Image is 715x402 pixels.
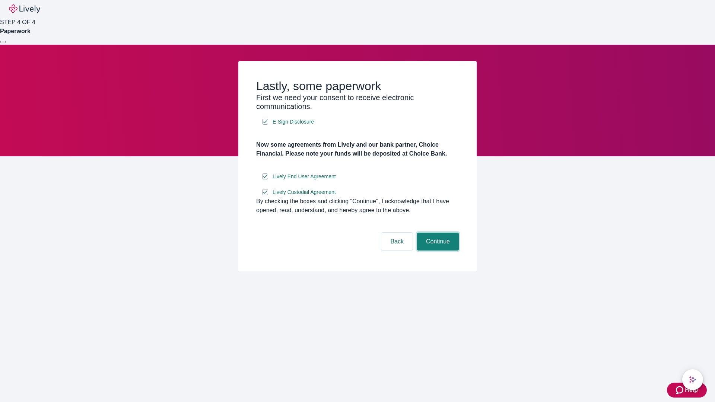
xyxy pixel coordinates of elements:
[273,188,336,196] span: Lively Custodial Agreement
[273,118,314,126] span: E-Sign Disclosure
[682,369,703,390] button: chat
[689,376,696,383] svg: Lively AI Assistant
[271,188,337,197] a: e-sign disclosure document
[256,140,459,158] h4: Now some agreements from Lively and our bank partner, Choice Financial. Please note your funds wi...
[256,93,459,111] h3: First we need your consent to receive electronic communications.
[271,117,315,127] a: e-sign disclosure document
[9,4,40,13] img: Lively
[685,386,698,395] span: Help
[256,79,459,93] h2: Lastly, some paperwork
[381,233,413,251] button: Back
[667,383,707,398] button: Zendesk support iconHelp
[273,173,336,181] span: Lively End User Agreement
[271,172,337,181] a: e-sign disclosure document
[676,386,685,395] svg: Zendesk support icon
[256,197,459,215] div: By checking the boxes and clicking “Continue", I acknowledge that I have opened, read, understand...
[417,233,459,251] button: Continue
